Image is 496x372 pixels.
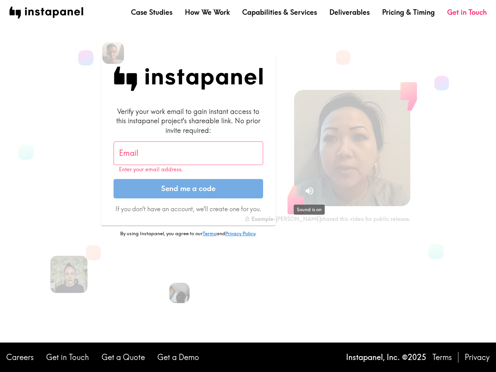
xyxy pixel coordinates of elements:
[329,7,370,17] a: Deliverables
[169,283,190,303] img: Jacqueline
[185,7,230,17] a: How We Work
[251,215,273,222] b: Example
[203,230,216,236] a: Terms
[50,256,88,293] img: Martina
[242,7,317,17] a: Capabilities & Services
[114,179,263,198] button: Send me a code
[294,205,325,215] div: Sound is on
[102,42,124,64] img: Eric
[46,352,89,363] a: Get in Touch
[225,230,255,236] a: Privacy Policy
[6,352,34,363] a: Careers
[102,352,145,363] a: Get a Quote
[114,67,263,91] img: Instapanel
[432,352,452,363] a: Terms
[114,205,263,213] p: If you don't have an account, we'll create one for you.
[465,352,490,363] a: Privacy
[131,7,172,17] a: Case Studies
[346,352,426,363] p: Instapanel, Inc. © 2025
[382,7,435,17] a: Pricing & Timing
[9,7,83,19] img: instapanel
[157,352,199,363] a: Get a Demo
[119,166,258,173] p: Enter your email address.
[101,230,276,237] p: By using Instapanel, you agree to our and .
[114,107,263,135] div: Verify your work email to gain instant access to this instapanel project's shareable link. No pri...
[447,7,487,17] a: Get in Touch
[245,215,410,222] div: - [PERSON_NAME] shared this video for public release.
[301,183,318,199] button: Sound is on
